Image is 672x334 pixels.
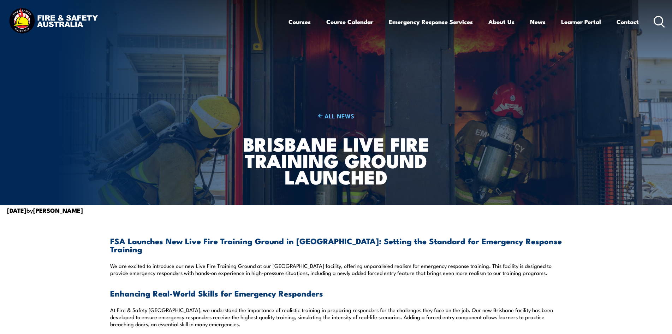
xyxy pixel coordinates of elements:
[197,112,475,120] a: ALL NEWS
[561,12,601,31] a: Learner Portal
[110,235,562,255] strong: FSA Launches New Live Fire Training Ground in [GEOGRAPHIC_DATA]: Setting the Standard for Emergen...
[488,12,515,31] a: About Us
[289,12,311,31] a: Courses
[33,206,83,215] strong: [PERSON_NAME]
[197,135,475,185] h1: Brisbane Live Fire Training Ground Launched
[110,287,323,299] strong: Enhancing Real-World Skills for Emergency Responders
[617,12,639,31] a: Contact
[110,306,562,328] p: At Fire & Safety [GEOGRAPHIC_DATA], we understand the importance of realistic training in prepari...
[530,12,546,31] a: News
[110,262,562,276] p: We are excited to introduce our new Live Fire Training Ground at our [GEOGRAPHIC_DATA] facility, ...
[389,12,473,31] a: Emergency Response Services
[7,206,26,215] strong: [DATE]
[326,12,373,31] a: Course Calendar
[7,206,83,215] span: by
